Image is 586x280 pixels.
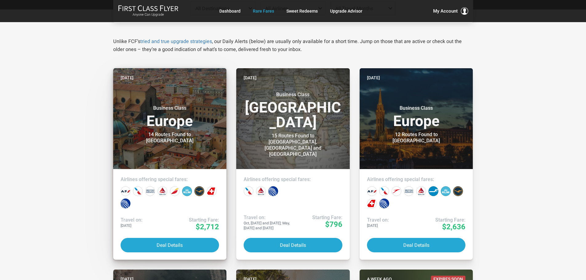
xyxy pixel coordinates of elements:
[416,186,426,196] div: Delta Airlines
[131,105,208,111] small: Business Class
[118,13,178,17] small: Anyone Can Upgrade
[145,186,155,196] div: British Airways
[379,199,389,208] div: United
[441,186,451,196] div: KLM
[367,105,466,128] h3: Europe
[367,199,377,208] div: Swiss
[453,186,463,196] div: Lufthansa
[118,5,178,11] img: First Class Flyer
[367,238,466,252] button: Deal Details
[378,105,455,111] small: Business Class
[244,238,342,252] button: Deal Details
[433,7,468,15] button: My Account
[433,7,458,15] span: My Account
[253,6,274,17] a: Rare Fares
[118,5,178,17] a: First Class FlyerAnyone Can Upgrade
[207,186,217,196] div: Swiss
[140,38,212,44] a: tried and true upgrade strategies
[121,199,130,208] div: United
[367,176,466,183] h4: Airlines offering special fares:
[170,186,180,196] div: Iberia
[244,186,253,196] div: American Airlines
[379,186,389,196] div: American Airlines
[404,186,414,196] div: British Airways
[113,68,227,260] a: [DATE]Business ClassEurope14 Routes Found to [GEOGRAPHIC_DATA]Airlines offering special fares:Tra...
[268,186,278,196] div: United
[330,6,362,17] a: Upgrade Advisor
[378,132,455,144] div: 12 Routes Found to [GEOGRAPHIC_DATA]
[121,105,219,128] h3: Europe
[392,186,401,196] div: Austrian Airlines‎
[367,186,377,196] div: Air France
[254,133,331,157] div: 15 Routes Found to [GEOGRAPHIC_DATA], [GEOGRAPHIC_DATA] and [GEOGRAPHIC_DATA]
[194,186,204,196] div: Lufthansa
[121,186,130,196] div: Air France
[244,176,342,183] h4: Airlines offering special fares:
[121,74,134,81] time: [DATE]
[121,176,219,183] h4: Airlines offering special fares:
[113,37,473,53] p: Unlike FCF’s , our Daily Alerts (below) are usually only available for a short time. Jump on thos...
[219,6,241,17] a: Dashboard
[121,238,219,252] button: Deal Details
[286,6,318,17] a: Sweet Redeems
[133,186,143,196] div: American Airlines
[244,74,257,81] time: [DATE]
[360,68,473,260] a: [DATE]Business ClassEurope12 Routes Found to [GEOGRAPHIC_DATA]Airlines offering special fares:Tra...
[256,186,266,196] div: Delta Airlines
[429,186,438,196] div: Finnair
[157,186,167,196] div: Delta Airlines
[236,68,350,260] a: [DATE]Business Class[GEOGRAPHIC_DATA]15 Routes Found to [GEOGRAPHIC_DATA], [GEOGRAPHIC_DATA] and ...
[367,74,380,81] time: [DATE]
[244,92,342,130] h3: [GEOGRAPHIC_DATA]
[254,92,331,98] small: Business Class
[131,132,208,144] div: 14 Routes Found to [GEOGRAPHIC_DATA]
[182,186,192,196] div: KLM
